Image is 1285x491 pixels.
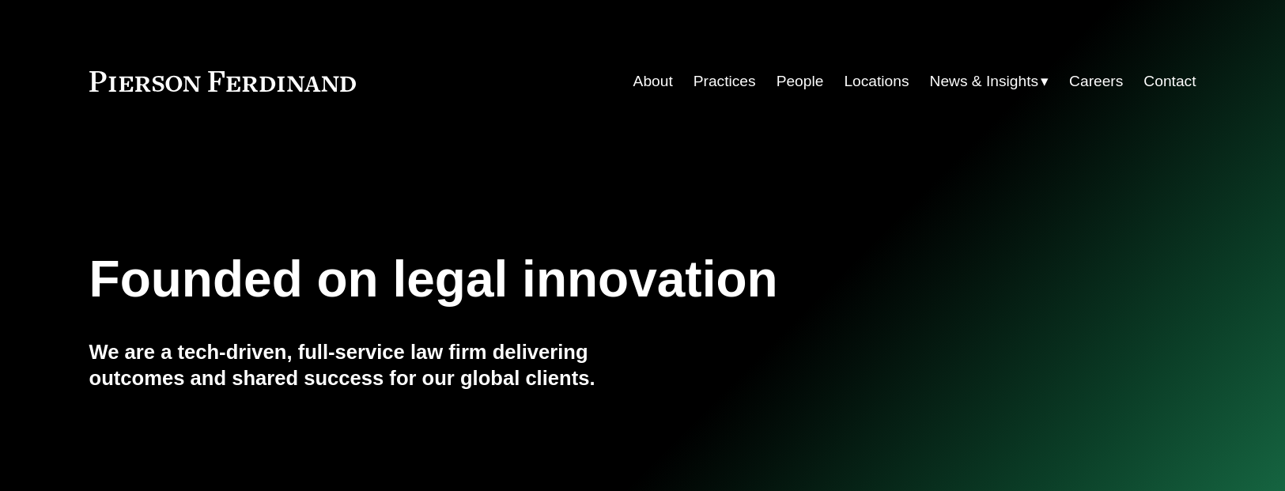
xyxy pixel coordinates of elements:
a: About [633,66,673,96]
h4: We are a tech-driven, full-service law firm delivering outcomes and shared success for our global... [89,339,643,391]
a: Practices [694,66,756,96]
a: Contact [1143,66,1196,96]
span: News & Insights [930,68,1039,96]
a: Locations [844,66,909,96]
a: People [777,66,824,96]
h1: Founded on legal innovation [89,251,1012,308]
a: folder dropdown [930,66,1049,96]
a: Careers [1069,66,1123,96]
